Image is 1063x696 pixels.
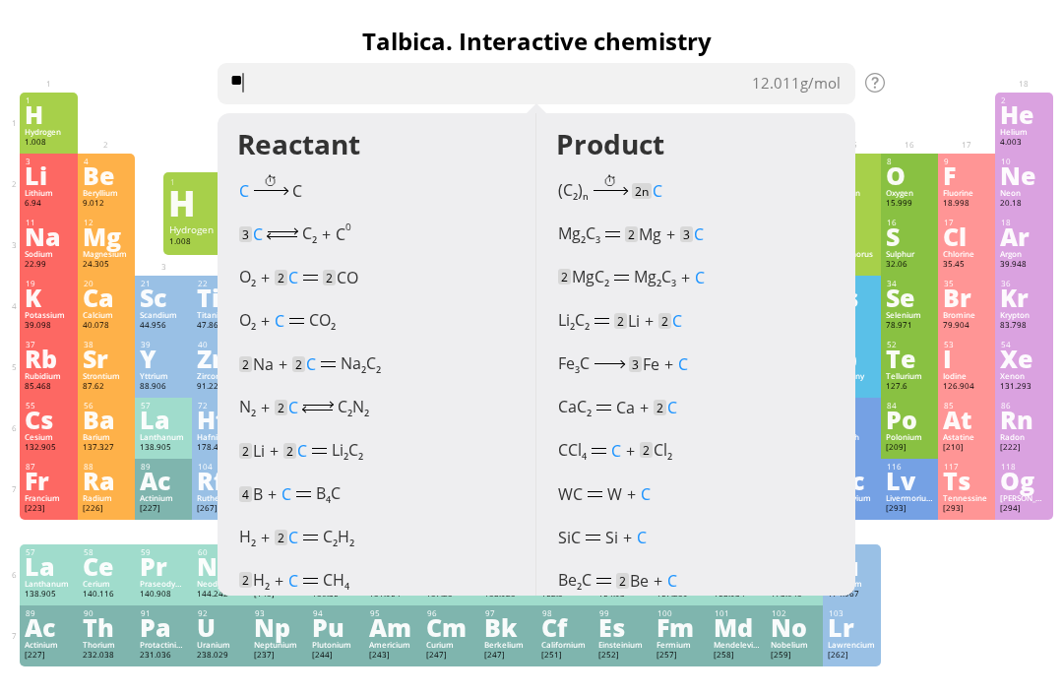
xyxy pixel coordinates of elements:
span: C [637,527,647,548]
div: Zr [197,348,244,369]
div: 56 [84,401,130,411]
div: Selenium [886,310,933,320]
div: Sc [140,286,187,308]
div: [222] [1000,442,1047,454]
div: + [239,433,516,463]
div: Ce [83,555,130,577]
sub: 2 [331,321,336,333]
div: Livermorium [886,493,933,503]
div: 39.098 [25,320,72,332]
span: CCl [558,439,587,461]
div: 9 [944,157,990,166]
mark: 2n [632,183,652,199]
div: ⏱ [244,171,297,190]
div: [226] [83,503,130,515]
div: 118 [1001,462,1047,472]
div: Sodium [25,249,72,259]
sub: 2 [251,321,256,333]
div: 54 [1001,340,1047,349]
span: CO [337,267,358,288]
span: C N [338,396,369,417]
div: Magnesium [83,249,130,259]
span: C [288,527,298,548]
span: SiC [558,527,581,548]
div: 89 [141,462,187,472]
span: C [695,267,705,288]
div: [267] [197,503,244,515]
div: 138.905 [140,442,187,454]
span: B [253,483,263,505]
span: Cl [654,439,672,461]
mark: 3 [629,356,642,372]
div: + [558,390,836,419]
div: Fr [25,470,72,491]
div: Beryllium [83,188,130,198]
div: [209] [886,442,933,454]
sub: 2 [251,538,256,549]
sub: 3 [671,278,676,289]
sub: 2 [585,321,590,333]
div: 37 [26,340,72,349]
sub: 4 [326,494,331,506]
div: O [886,164,933,186]
div: Chlorine [943,249,990,259]
div: Argon [1000,249,1047,259]
div: Be [83,164,130,186]
span: MgC [572,266,609,287]
div: Hydrogen [25,127,72,137]
div: Neon [1000,188,1047,198]
div: Reactant [218,128,511,161]
div: 88.906 [140,381,187,393]
mark: 2 [625,226,638,242]
sub: 2 [347,408,352,419]
div: 17 [944,218,990,227]
span: (C ) [558,179,589,201]
div: Nd [197,555,244,577]
div: 3 [26,157,72,166]
div: Og [1000,470,1047,491]
div: 22 [198,279,244,288]
mark: 3 [680,226,693,242]
span: Li [628,310,640,332]
mark: 2 [275,270,287,285]
div: 86 [1001,401,1047,411]
span: Na C [341,352,381,374]
div: + [558,217,836,246]
div: Radium [83,493,130,503]
mark: 2 [292,356,305,372]
sub: 3 [595,234,600,246]
div: Fluorine [943,188,990,198]
div: Francium [25,493,72,503]
mark: 2 [614,313,627,329]
div: Yttrium [140,371,187,381]
div: 87 [26,462,72,472]
span: CaC [558,396,592,417]
div: [293] [943,503,990,515]
span: C [288,267,298,288]
div: 34 [887,279,933,288]
div: Rn [1000,409,1047,430]
div: Xenon [1000,371,1047,381]
div: Tellurium [886,371,933,381]
span: O [239,266,256,287]
sub: 2 [344,451,348,463]
div: 126.904 [943,381,990,393]
div: Ar [1000,225,1047,247]
div: Sr [83,348,130,369]
span: C [239,180,249,202]
div: 20 [84,279,130,288]
div: 18.998 [943,198,990,210]
sub: 2 [251,278,256,289]
div: 32.06 [886,259,933,271]
div: Barium [83,432,130,442]
div: 60 [198,547,244,557]
div: 116 [887,462,933,472]
mark: 4 [239,486,252,502]
div: Br [943,286,990,308]
span: C [611,440,621,462]
div: 35.45 [943,259,990,271]
div: Te [886,348,933,369]
div: [293] [886,503,933,515]
div: Cl [943,225,990,247]
div: 83.798 [1000,320,1047,332]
